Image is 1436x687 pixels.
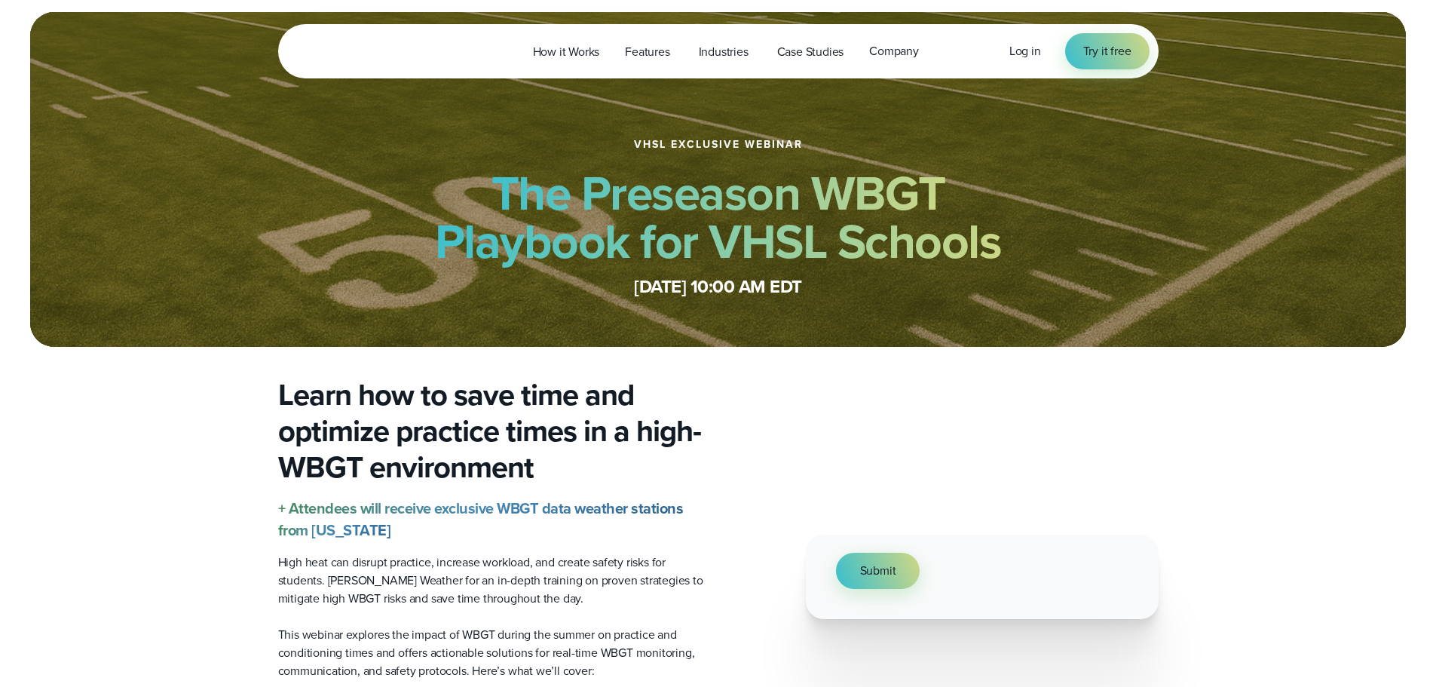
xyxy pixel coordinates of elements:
a: How it Works [520,36,613,67]
span: Company [869,42,919,60]
strong: + Attendees will receive exclusive WBGT data weather stations from [US_STATE] [278,497,684,541]
span: Try it free [1083,42,1131,60]
span: Features [625,43,669,61]
h1: VHSL Exclusive Webinar [634,139,803,151]
a: Case Studies [764,36,857,67]
h3: Learn how to save time and optimize practice times in a high-WBGT environment [278,377,706,486]
span: Case Studies [777,43,844,61]
span: How it Works [533,43,600,61]
button: Submit [836,553,920,589]
span: Submit [860,562,896,580]
a: Try it free [1065,33,1150,69]
a: Log in [1009,42,1041,60]
strong: The Preseason WBGT Playbook for VHSL Schools [435,158,1002,277]
p: This webinar explores the impact of WBGT during the summer on practice and conditioning times and... [278,626,706,680]
strong: [DATE] 10:00 AM EDT [634,273,802,300]
p: High heat can disrupt practice, increase workload, and create safety risks for students. [PERSON_... [278,554,706,608]
span: Industries [699,43,749,61]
